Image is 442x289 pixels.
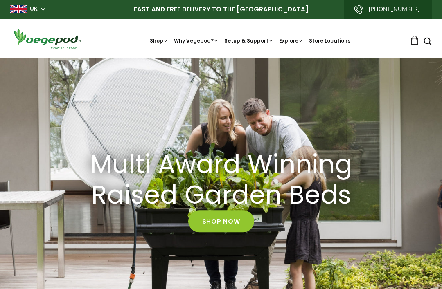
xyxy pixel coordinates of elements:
a: Explore [279,37,303,44]
img: Vegepod [10,27,84,50]
a: Setup & Support [224,37,273,44]
a: Shop [150,37,168,44]
a: Multi Award Winning Raised Garden Beds [43,149,399,211]
img: gb_large.png [10,5,27,13]
a: UK [30,5,38,13]
a: Shop Now [188,211,254,233]
a: Why Vegepod? [174,37,219,44]
a: Search [424,38,432,47]
a: Store Locations [309,37,350,44]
